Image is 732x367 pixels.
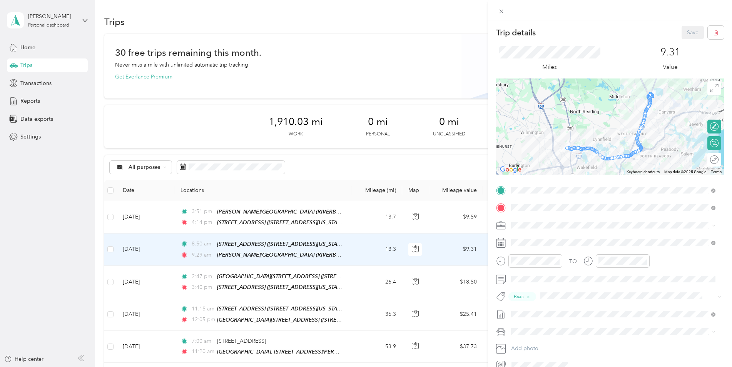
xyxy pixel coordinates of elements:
p: Trip details [496,27,536,38]
a: Open this area in Google Maps (opens a new window) [498,165,523,175]
iframe: Everlance-gr Chat Button Frame [689,324,732,367]
button: Bsas [508,292,536,302]
img: Google [498,165,523,175]
span: Bsas [514,293,523,300]
p: 9.31 [660,46,680,58]
div: TO [569,257,577,265]
button: Keyboard shortcuts [627,169,660,175]
span: Map data ©2025 Google [664,170,706,174]
button: Add photo [508,343,724,354]
p: Value [663,62,678,72]
p: Miles [542,62,557,72]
